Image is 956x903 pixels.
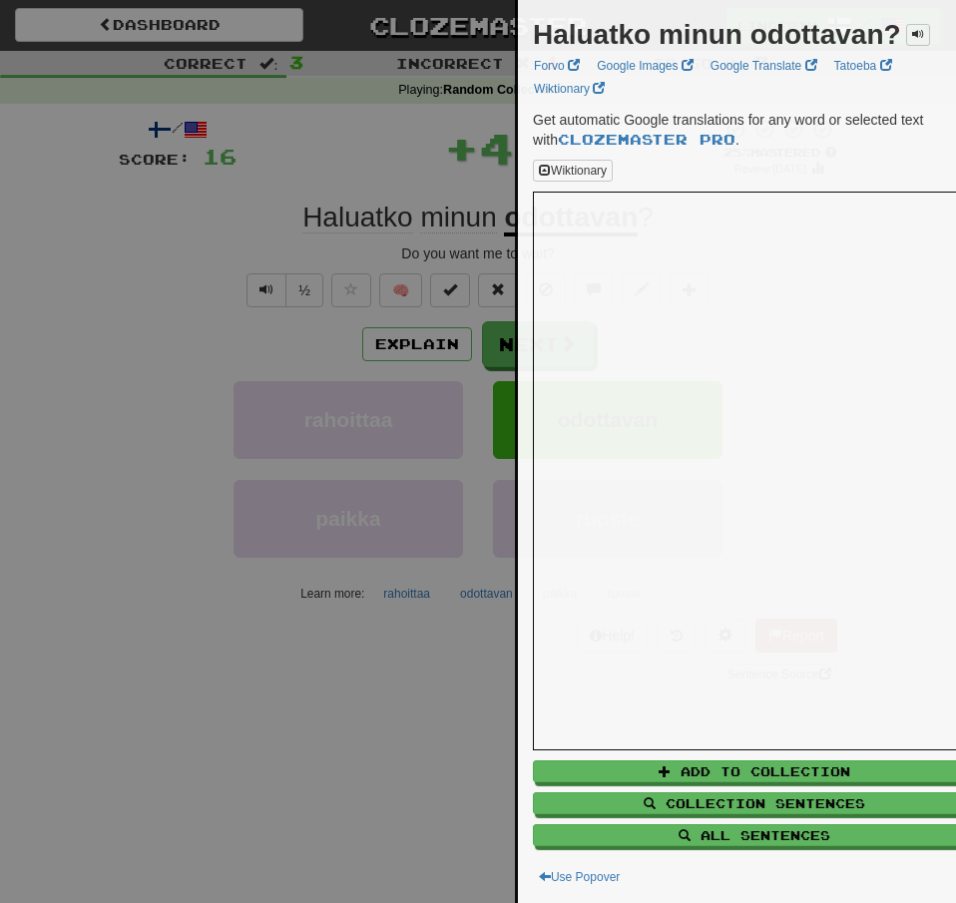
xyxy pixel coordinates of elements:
a: Tatoeba [828,55,898,77]
strong: Haluatko minun odottavan? [533,19,901,50]
a: Clozemaster Pro [558,131,735,148]
a: Forvo [528,55,586,77]
a: Wiktionary [528,78,611,100]
button: Wiktionary [533,160,613,182]
a: Google Translate [705,55,823,77]
a: Google Images [591,55,700,77]
button: Use Popover [533,866,626,888]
